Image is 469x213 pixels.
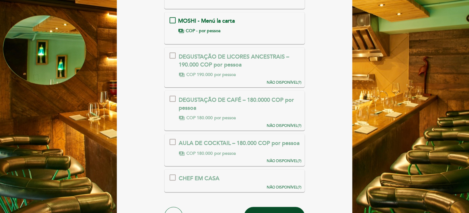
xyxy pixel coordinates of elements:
[265,48,303,86] button: NÃO DISPONÍVEL(?)
[266,80,301,85] div: (?)
[186,150,213,157] span: COP 180.000
[179,175,219,183] div: CHEF EM CASA
[214,115,236,121] span: por pessoa
[186,28,197,34] span: COP -
[179,53,299,69] div: DEGUSTAÇÃO DE LICORES ANCESTRAIS – 190.000 COP por pessoa
[214,72,236,78] span: por pessoa
[266,80,297,85] span: NÃO DISPONÍVEL
[266,124,297,128] span: NÃO DISPONÍVEL
[179,115,185,121] span: payments
[265,91,303,129] button: NÃO DISPONÍVEL(?)
[266,123,301,128] div: (?)
[265,134,303,164] button: NÃO DISPONÍVEL(?)
[179,72,185,78] span: payments
[266,185,301,190] div: (?)
[266,159,297,163] span: NÃO DISPONÍVEL
[179,96,299,112] div: DEGUSTAÇÃO DE CAFÉ – 180.0000 COP por pessoa
[186,72,213,78] span: COP 190.000
[214,150,236,157] span: por pessoa
[266,185,297,190] span: NÃO DISPONÍVEL
[178,28,184,34] span: payments
[179,150,185,157] span: payments
[178,17,235,24] span: MOSHI - Menú la carta
[179,139,299,147] div: AULA DE COCKTAIL – 180.000 COP por pessoa
[186,115,213,121] span: COP 180.000
[199,28,220,34] span: por pessoa
[265,169,303,190] button: NÃO DISPONÍVEL(?)
[266,158,301,164] div: (?)
[170,17,300,34] md-checkbox: MOSHI - Menú la carta payments COP - por pessoa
